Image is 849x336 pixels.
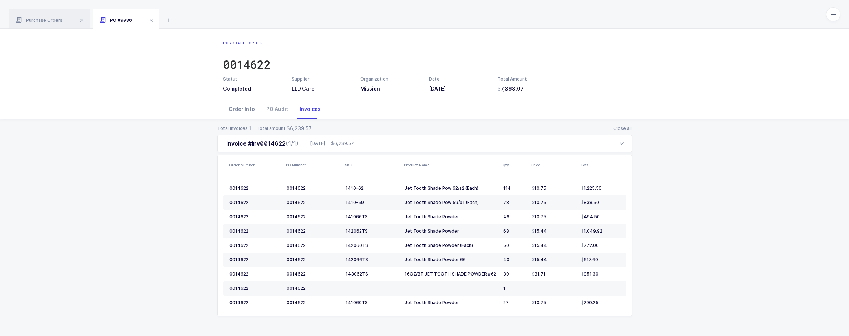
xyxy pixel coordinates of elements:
div: Jet Tooth Shade Powder [405,214,498,220]
div: 0014622 [229,228,281,234]
div: PO Number [286,162,341,168]
span: PO #9080 [100,18,132,23]
span: 15.44 [532,257,547,263]
div: 0014622 [229,271,281,277]
div: 0014622 [287,200,340,205]
span: (1/1) [286,140,298,147]
div: Jet Tooth Shade Powder [405,228,498,234]
div: Invoice #inv0014622(1/1) [DATE]6,239.57 [217,152,632,316]
div: 0014622 [287,228,340,234]
span: Total amount: [257,125,287,132]
div: 68 [503,228,526,234]
div: 46 [503,214,526,220]
div: 114 [503,185,526,191]
span: 951.30 [581,271,598,277]
div: 0014622 [229,257,281,263]
div: SKU [345,162,400,168]
div: 1410-62 [346,185,399,191]
div: PO Audit [261,99,294,119]
div: 0014622 [287,257,340,263]
div: Order Info [223,99,261,119]
div: Status [223,76,283,82]
span: 838.50 [581,200,599,205]
span: 6,239.57 [287,125,312,132]
div: 141060TS [346,300,399,306]
div: 142066TS [346,257,399,263]
div: Date [429,76,489,82]
div: Order Number [229,162,282,168]
h3: [DATE] [429,85,489,92]
div: Invoices [294,99,326,119]
div: 30 [503,271,526,277]
div: 40 [503,257,526,263]
div: [DATE] [307,140,354,147]
div: 0014622 [287,286,340,291]
span: 290.25 [581,300,598,306]
div: Qty [503,162,527,168]
div: 16OZ/BT JET TOOTH SHADE POWDER #62 [405,271,498,277]
div: Organization [360,76,420,82]
div: 0014622 [287,300,340,306]
div: 0014622 [229,185,281,191]
div: Total Amount [498,76,558,82]
span: 617.60 [581,257,598,263]
div: Purchase Order [223,40,271,46]
span: 1,225.50 [581,185,602,191]
h3: Mission [360,85,420,92]
span: 7,368.07 [498,85,524,92]
div: 0014622 [287,243,340,248]
div: 0014622 [229,214,281,220]
div: Jet Tooth Shade Powder (Each) [405,243,498,248]
div: 143062TS [346,271,399,277]
span: 15.44 [532,228,547,234]
div: 78 [503,200,526,205]
div: Jet Tooth Shade Powder [405,300,498,306]
span: 10.75 [532,185,546,191]
div: 1 [503,286,526,291]
div: Total [581,162,635,168]
div: Supplier [292,76,352,82]
span: 1 [249,125,251,132]
div: 27 [503,300,526,306]
div: 142062TS [346,228,399,234]
h3: Completed [223,85,283,92]
span: Total invoices: [217,125,249,132]
div: 0014622 [287,271,340,277]
div: 141066TS [346,214,399,220]
span: 10.75 [532,214,546,220]
div: 0014622 [229,200,281,205]
div: Jet Tooth Shade Pow 59/b1 (Each) [405,200,498,205]
div: Price [531,162,576,168]
span: 10.75 [532,200,546,205]
div: 142060TS [346,243,399,248]
div: 50 [503,243,526,248]
div: Jet Tooth Shade Powder 66 [405,257,498,263]
div: Jet Tooth Shade Pow 62/a2 (Each) [405,185,498,191]
span: 31.71 [532,271,546,277]
h3: LLD Care [292,85,352,92]
div: 1410-59 [346,200,399,205]
div: Invoice #inv0014622 [226,139,298,148]
div: 0014622 [229,243,281,248]
div: 0014622 [287,185,340,191]
div: Product Name [404,162,498,168]
span: 772.00 [581,243,599,248]
div: 0014622 [287,214,340,220]
span: Purchase Orders [16,18,63,23]
span: 10.75 [532,300,546,306]
span: 494.50 [581,214,600,220]
button: Close all [613,125,632,132]
div: Invoice #inv0014622(1/1) [DATE]6,239.57 [217,135,632,152]
div: 0014622 [229,286,281,291]
span: 15.44 [532,243,547,248]
div: 0014622 [229,300,281,306]
span: 6,239.57 [331,140,354,147]
span: 1,049.92 [581,228,602,234]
